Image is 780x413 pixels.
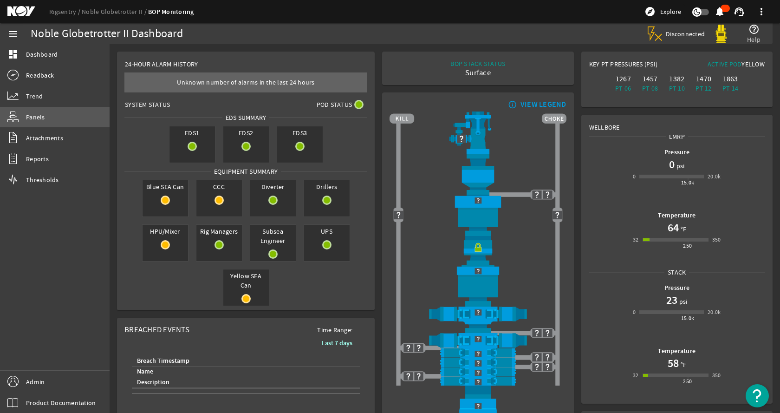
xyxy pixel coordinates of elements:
span: Reports [26,154,49,164]
span: Stack [664,268,689,277]
b: Pressure [664,148,689,157]
div: 15.0k [681,178,695,187]
img: UnknownValve.png [542,352,553,363]
span: Unknown number of alarms in the last 24 hours [177,78,314,86]
mat-icon: explore [644,6,656,17]
div: VIEW LEGEND [520,100,566,109]
div: PT-08 [638,84,662,93]
div: 0 [633,172,636,181]
div: 15.0k [681,314,695,323]
span: Attachments [26,133,63,143]
img: UnknownValve.png [542,361,553,372]
div: Noble Globetrotter II Dashboard [31,29,183,39]
div: PT-10 [665,84,689,93]
img: UnknownValve.png [552,210,563,221]
img: Unknown.png [390,348,566,360]
div: 20.0k [708,172,721,181]
span: Readback [26,71,54,80]
span: psi [677,297,688,306]
span: Diverter [250,180,296,193]
div: Wellbore [582,115,772,132]
b: Temperature [658,211,695,220]
div: 0 [633,308,636,317]
span: Explore [660,7,681,16]
div: 1470 [692,74,715,84]
img: UnknownValve.png [532,328,542,339]
img: UnknownValve.png [542,190,553,200]
span: Drillers [304,180,350,193]
img: UnknownValve.png [456,133,467,144]
img: UnknownValve.png [414,371,424,381]
mat-icon: menu [7,28,19,39]
a: Rigsentry [49,7,82,16]
span: Pod Status [317,100,352,109]
img: BopBodyShearBottom.png [390,321,566,333]
button: more_vert [750,0,773,23]
div: 1863 [719,74,742,84]
span: Rig Managers [196,225,242,238]
span: Dashboard [26,50,58,59]
img: UnknownValve.png [403,343,414,354]
b: Last 7 days [322,339,352,347]
img: Unknown.png [390,367,566,379]
span: LMRP [666,132,688,141]
span: Panels [26,112,45,122]
img: UnknownValve.png [532,352,542,363]
h1: 64 [668,220,679,235]
img: UpperAnnular.png [390,195,566,236]
span: Equipment Summary [211,167,281,176]
img: Unknown.png [390,265,566,277]
div: 250 [683,377,692,386]
div: 1457 [638,74,662,84]
span: Help [747,35,760,44]
img: RiserAdapter.png [390,111,566,154]
div: Description [136,377,352,387]
div: 350 [712,371,721,380]
b: Pressure [664,283,689,292]
span: Active Pod [708,60,742,68]
img: Unknown.png [390,333,566,345]
span: Disconnected [666,30,705,38]
div: BOP STACK STATUS [450,59,505,68]
img: UnknownValve.png [532,361,542,372]
div: Name [136,367,352,377]
div: PT-12 [692,84,715,93]
span: Time Range: [310,325,360,334]
span: Thresholds [26,175,59,184]
span: Yellow [741,60,765,68]
button: Open Resource Center [746,384,769,407]
div: 1267 [611,74,635,84]
mat-icon: support_agent [734,6,745,17]
span: Subsea Engineer [250,225,296,247]
div: 250 [683,241,692,250]
img: RiserConnectorLock.png [390,236,566,265]
h1: 23 [666,293,677,308]
span: Product Documentation [26,398,96,407]
button: Explore [641,4,685,19]
mat-icon: notifications [714,6,725,17]
img: Unknown.png [390,357,566,369]
div: 32 [633,235,639,244]
div: 20.0k [708,308,721,317]
a: Noble Globetrotter II [82,7,148,16]
div: Key PT Pressures (PSI) [589,59,677,72]
span: psi [675,161,685,170]
span: Blue SEA Can [143,180,188,193]
div: Surface [450,68,505,78]
mat-icon: info_outline [506,101,517,108]
img: FlexJoint.png [390,154,566,195]
span: Admin [26,377,45,387]
div: Breach Timestamp [137,356,189,366]
span: System Status [125,100,170,109]
span: °F [679,224,687,234]
span: HPU/Mixer [143,225,188,238]
img: LowerAnnular.png [390,265,566,307]
div: Name [137,367,153,377]
div: 350 [712,235,721,244]
div: PT-06 [611,84,635,93]
span: CCC [196,180,242,193]
img: Unknown.png [390,376,566,388]
div: 1382 [665,74,689,84]
b: Temperature [658,347,695,355]
img: UnknownValve.png [532,190,542,200]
